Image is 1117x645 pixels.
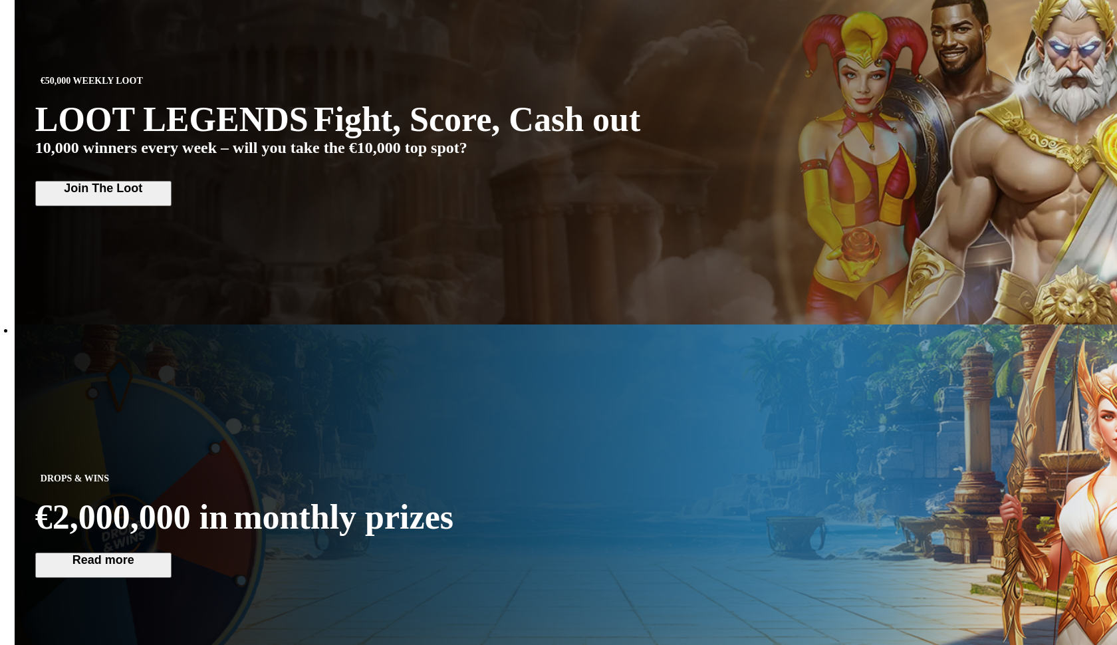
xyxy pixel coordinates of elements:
span: Read more [42,554,165,567]
span: Join The Loot [42,182,165,195]
span: 10,000 winners every week – will you take the €10,000 top spot? [35,139,467,157]
span: Fight, Score, Cash out [314,102,641,137]
span: DROPS & WINS [35,471,114,487]
span: monthly prizes [233,500,453,535]
span: €2,000,000 in [35,497,228,537]
button: Join The Loot [35,181,172,206]
span: LOOT LEGENDS [35,100,309,139]
span: €50,000 WEEKLY LOOT [35,73,148,89]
